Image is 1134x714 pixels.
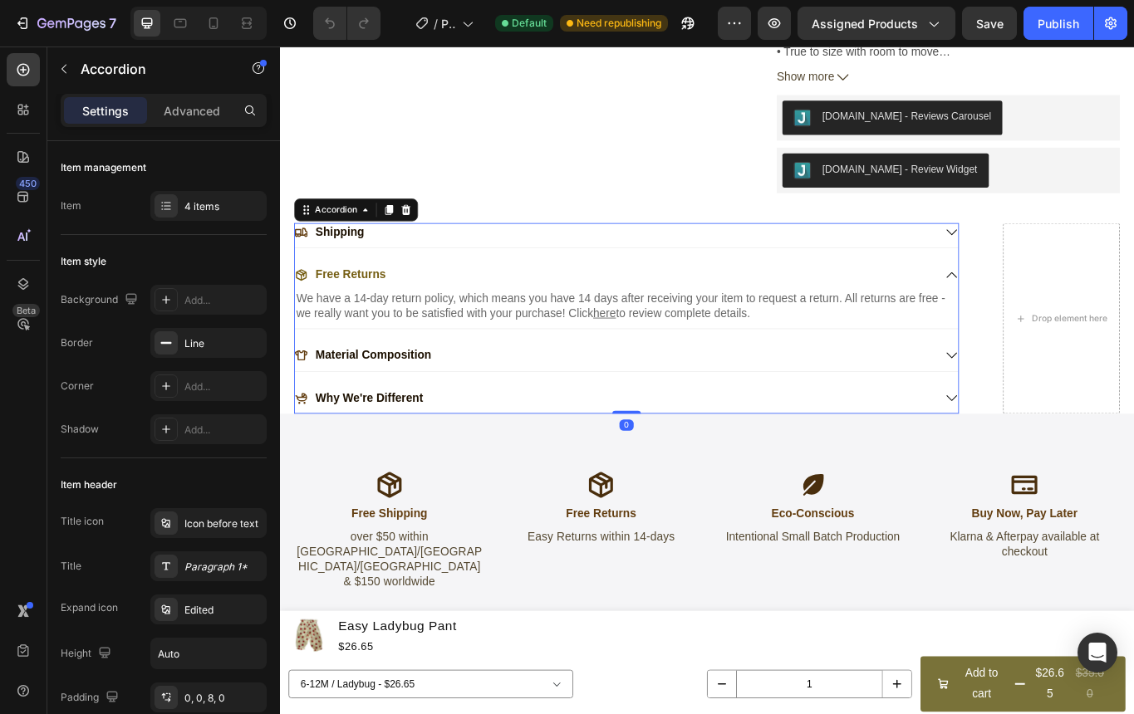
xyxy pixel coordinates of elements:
[19,286,790,320] p: We have a 14-day return policy, which means you have 14 days after receiving your item to request...
[61,335,93,350] div: Border
[280,46,1134,714] iframe: Design area
[580,24,980,48] button: Show more
[184,423,263,438] div: Add...
[184,293,263,308] div: Add...
[61,477,117,492] div: Item header
[151,638,266,668] input: Auto
[587,125,827,164] button: Judge.me - Review Widget
[61,422,99,437] div: Shadow
[184,379,263,394] div: Add...
[61,643,115,665] div: Height
[184,516,263,531] div: Icon before text
[366,304,392,318] a: here
[266,564,485,581] p: Easy Returns within 14-days
[109,13,116,33] p: 7
[396,435,413,448] div: 0
[18,564,238,633] p: over $50 within [GEOGRAPHIC_DATA]/[GEOGRAPHIC_DATA]/[GEOGRAPHIC_DATA] & $150 worldwide
[633,73,830,90] div: [DOMAIN_NAME] - Reviews Carousel
[42,208,98,226] p: Shipping
[580,24,647,48] span: Show more
[16,177,40,190] div: 450
[61,198,81,213] div: Item
[81,59,222,79] p: Accordion
[184,603,263,618] div: Edited
[513,536,732,554] p: Eco-Conscious
[82,102,129,120] p: Settings
[42,257,124,275] p: Free Returns
[577,16,661,31] span: Need republishing
[1078,633,1117,672] div: Open Intercom Messenger
[66,689,208,712] div: $26.65
[600,134,620,154] img: Judgeme.png
[42,402,167,419] p: Why We're Different
[66,663,208,689] h1: Easy Ladybug Pant
[61,160,146,175] div: Item management
[878,311,966,324] div: Drop element here
[1024,7,1093,40] button: Publish
[434,15,438,32] span: /
[1038,15,1079,32] div: Publish
[61,559,81,574] div: Title
[61,289,141,311] div: Background
[61,379,94,394] div: Corner
[12,304,40,317] div: Beta
[441,15,455,32] span: Product Page - Enkae Baby
[798,7,955,40] button: Assigned Products
[61,254,106,269] div: Item style
[587,63,843,103] button: Judge.me - Reviews Carousel
[976,17,1004,31] span: Save
[313,7,380,40] div: Undo/Redo
[61,514,104,529] div: Title icon
[42,352,177,369] p: Material Composition
[760,536,979,554] p: Buy Now, Pay Later
[18,536,238,554] p: Free Shipping
[7,7,124,40] button: 7
[37,183,93,198] div: Accordion
[184,199,263,214] div: 4 items
[633,134,814,152] div: [DOMAIN_NAME] - Review Widget
[812,15,918,32] span: Assigned Products
[962,7,1017,40] button: Save
[760,564,979,599] p: Klarna & Afterpay available at checkout
[513,564,732,581] p: Intentional Small Batch Production
[600,73,620,93] img: Judgeme.png
[184,336,263,351] div: Line
[184,560,263,575] div: Paragraph 1*
[61,600,118,615] div: Expand icon
[164,102,220,120] p: Advanced
[184,691,263,706] div: 0, 0, 8, 0
[61,687,122,709] div: Padding
[512,16,547,31] span: Default
[266,536,485,554] p: Free Returns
